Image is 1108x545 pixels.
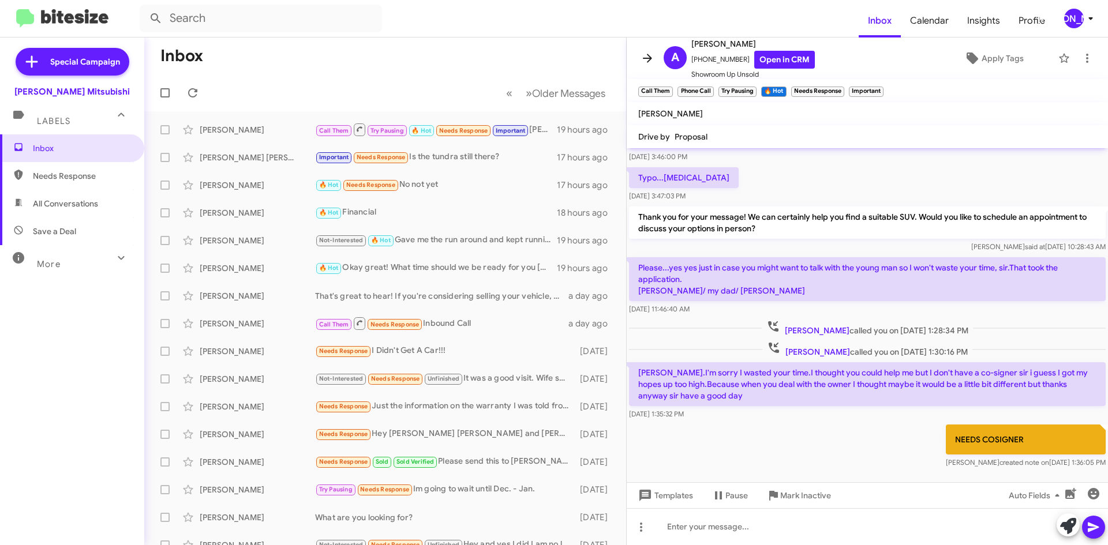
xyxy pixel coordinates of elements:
button: Next [519,81,612,105]
a: Profile [1009,4,1054,37]
div: [DATE] [574,401,617,412]
span: Call Them [319,321,349,328]
span: [PERSON_NAME] [638,108,703,119]
span: More [37,259,61,269]
span: 🔥 Hot [319,209,339,216]
div: [PERSON_NAME] [200,262,315,274]
a: Inbox [859,4,901,37]
div: Hey [PERSON_NAME] [PERSON_NAME] and [PERSON_NAME] have been nothing but amazing unfortunately whe... [315,427,574,441]
span: Special Campaign [50,56,120,67]
span: 🔥 Hot [319,264,339,272]
span: Showroom Up Unsold [691,69,815,80]
span: » [526,86,532,100]
span: created note on [1000,458,1049,467]
small: Important [849,87,884,97]
div: [PERSON_NAME] [200,235,315,246]
div: [PERSON_NAME] [200,345,315,357]
span: Not-Interested [319,375,364,382]
div: [DATE] [574,373,617,385]
h1: Inbox [160,47,203,65]
span: Calendar [901,4,958,37]
span: Needs Response [357,153,406,161]
small: Phone Call [677,87,713,97]
span: Needs Response [319,458,368,465]
span: Sold [376,458,389,465]
div: [PERSON_NAME] [200,207,315,219]
small: Needs Response [791,87,844,97]
span: Unfinished [428,375,459,382]
span: 🔥 Hot [319,181,339,189]
div: 17 hours ago [557,179,617,191]
button: Templates [627,485,702,506]
span: 🔥 Hot [411,127,431,134]
div: [DATE] [574,345,617,357]
span: Important [496,127,526,134]
div: Just the information on the warranty I was told from the salesperson was totally different from t... [315,400,574,413]
span: Proposal [675,131,708,142]
span: called you on [DATE] 1:28:34 PM [762,320,973,336]
div: Inbound Call [315,316,568,330]
span: Try Pausing [319,486,353,493]
span: Templates [636,485,693,506]
span: Apply Tags [982,48,1024,69]
span: [PERSON_NAME] [691,37,815,51]
div: 18 hours ago [557,207,617,219]
button: Previous [499,81,519,105]
div: [PERSON_NAME] [1064,9,1084,28]
span: Try Pausing [370,127,404,134]
span: Needs Response [439,127,488,134]
span: [PHONE_NUMBER] [691,51,815,69]
div: [DATE] [574,456,617,468]
span: Older Messages [532,87,605,100]
div: [PERSON_NAME] [200,456,315,468]
span: Auto Fields [1009,485,1064,506]
div: [PERSON_NAME] [200,512,315,523]
div: a day ago [568,318,617,329]
span: Needs Response [319,347,368,355]
small: Try Pausing [718,87,757,97]
div: [DATE] [574,484,617,495]
span: Needs Response [371,375,420,382]
small: Call Them [638,87,673,97]
div: [PERSON_NAME] Mitsubishi [14,86,130,97]
div: [DATE] [574,429,617,440]
span: Mark Inactive [780,485,831,506]
span: [DATE] 11:46:40 AM [629,305,690,313]
div: Financial [315,206,557,219]
span: Sold Verified [396,458,435,465]
div: [PERSON_NAME] [200,484,315,495]
div: [PERSON_NAME] [200,290,315,302]
span: Save a Deal [33,225,76,237]
small: 🔥 Hot [761,87,786,97]
span: Needs Response [346,181,395,189]
div: Okay great! What time should we be ready for you [DATE]? [315,261,557,275]
span: All Conversations [33,198,98,209]
button: Apply Tags [934,48,1053,69]
div: Please send this to [PERSON_NAME], @[PHONE_NUMBER] Thank you [315,455,574,468]
div: [PERSON_NAME].I'm sorry I wasted your time.I thought you could help me but I don't have a co-sign... [315,122,557,137]
div: That's great to hear! If you're considering selling your vehicle, we can help with that. Would yo... [315,290,568,302]
div: 17 hours ago [557,152,617,163]
div: [PERSON_NAME] [200,318,315,329]
span: [PERSON_NAME] [DATE] 1:36:05 PM [946,458,1106,467]
span: « [506,86,512,100]
span: Drive by [638,131,670,142]
span: Pause [725,485,748,506]
div: Is the tundra still there? [315,151,557,164]
span: Labels [37,116,70,126]
span: [DATE] 1:35:32 PM [629,409,684,418]
div: [DATE] [574,512,617,523]
button: Pause [702,485,757,506]
div: 19 hours ago [557,262,617,274]
span: Inbox [33,142,131,154]
a: Open in CRM [754,51,815,69]
span: [PERSON_NAME] [785,347,850,357]
span: said at [1025,242,1045,251]
a: Insights [958,4,1009,37]
div: Gave me the run around and kept running my credit so now I have ten hard inquiries after them kno... [315,234,557,247]
div: [PERSON_NAME] [200,124,315,136]
div: It was a good visit. Wife says no way to new car right now [315,372,574,385]
div: [PERSON_NAME] [200,179,315,191]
